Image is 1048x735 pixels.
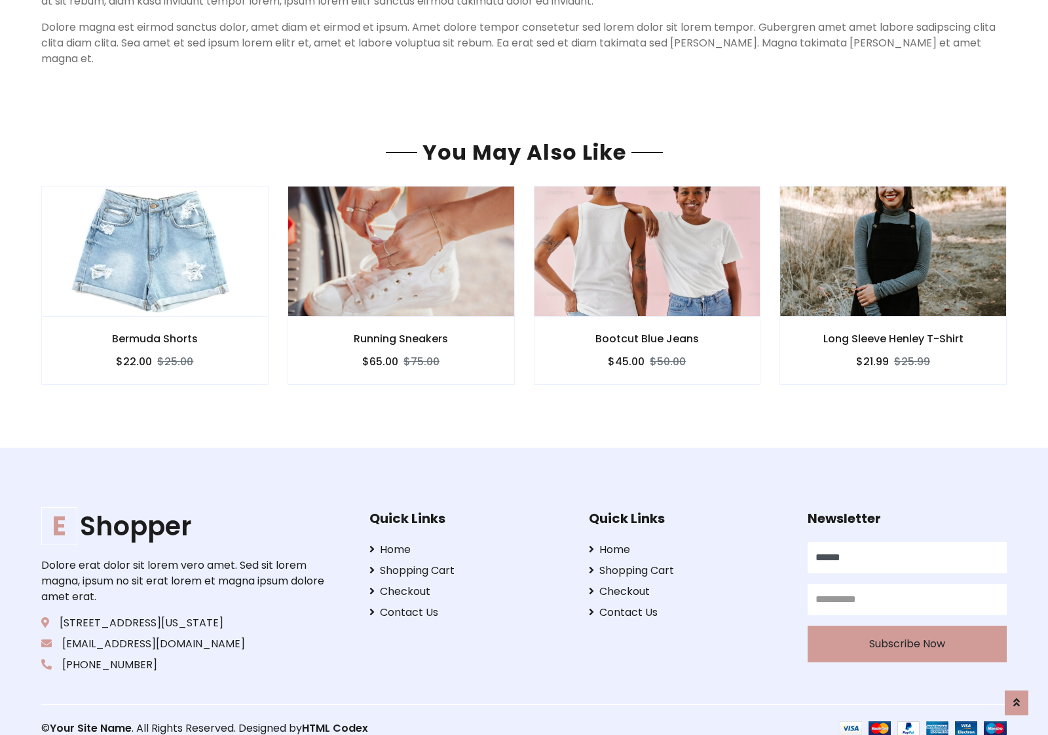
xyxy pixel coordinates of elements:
a: Contact Us [369,605,569,620]
span: You May Also Like [417,137,631,167]
h6: Running Sneakers [288,332,514,345]
a: Shopping Cart [589,563,788,579]
h5: Quick Links [589,511,788,526]
a: Home [589,542,788,558]
del: $25.00 [157,354,193,369]
a: Home [369,542,569,558]
h1: Shopper [41,511,328,542]
a: Bootcut Blue Jeans $45.00$50.00 [534,186,761,384]
a: EShopper [41,511,328,542]
del: $50.00 [650,354,686,369]
p: [STREET_ADDRESS][US_STATE] [41,615,328,631]
h5: Quick Links [369,511,569,526]
a: Long Sleeve Henley T-Shirt $21.99$25.99 [779,186,1007,384]
h5: Newsletter [808,511,1007,526]
p: [PHONE_NUMBER] [41,657,328,673]
p: Dolore erat dolor sit lorem vero amet. Sed sit lorem magna, ipsum no sit erat lorem et magna ipsu... [41,558,328,605]
h6: Bootcut Blue Jeans [534,332,760,345]
del: $25.99 [894,354,930,369]
p: [EMAIL_ADDRESS][DOMAIN_NAME] [41,636,328,652]
a: Checkout [369,584,569,600]
h6: Bermuda Shorts [42,332,268,345]
a: Running Sneakers $65.00$75.00 [288,186,515,384]
h6: $22.00 [116,355,152,368]
h6: $45.00 [608,355,645,368]
a: Bermuda Shorts $22.00$25.00 [41,186,269,384]
h6: $21.99 [856,355,889,368]
a: Contact Us [589,605,788,620]
p: Dolore magna est eirmod sanctus dolor, amet diam et eirmod et ipsum. Amet dolore tempor consetetu... [41,20,1007,67]
h6: $65.00 [362,355,398,368]
del: $75.00 [403,354,440,369]
button: Subscribe Now [808,626,1007,662]
h6: Long Sleeve Henley T-Shirt [780,332,1006,345]
a: Checkout [589,584,788,600]
span: E [41,507,77,545]
a: Shopping Cart [369,563,569,579]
